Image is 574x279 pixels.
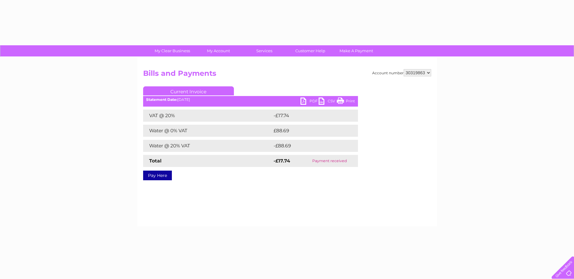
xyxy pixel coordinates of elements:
[331,45,381,56] a: Make A Payment
[193,45,243,56] a: My Account
[337,98,355,106] a: Print
[143,140,272,152] td: Water @ 20% VAT
[300,98,319,106] a: PDF
[146,97,177,102] b: Statement Date:
[147,45,197,56] a: My Clear Business
[143,125,272,137] td: Water @ 0% VAT
[274,158,290,164] strong: -£17.74
[149,158,162,164] strong: Total
[239,45,289,56] a: Services
[143,86,234,95] a: Current Invoice
[372,69,431,76] div: Account number
[143,171,172,180] a: Pay Here
[143,69,431,81] h2: Bills and Payments
[285,45,335,56] a: Customer Help
[272,140,347,152] td: -£88.69
[319,98,337,106] a: CSV
[272,125,346,137] td: £88.69
[301,155,358,167] td: Payment received
[143,98,358,102] div: [DATE]
[143,110,272,122] td: VAT @ 20%
[272,110,346,122] td: -£17.74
